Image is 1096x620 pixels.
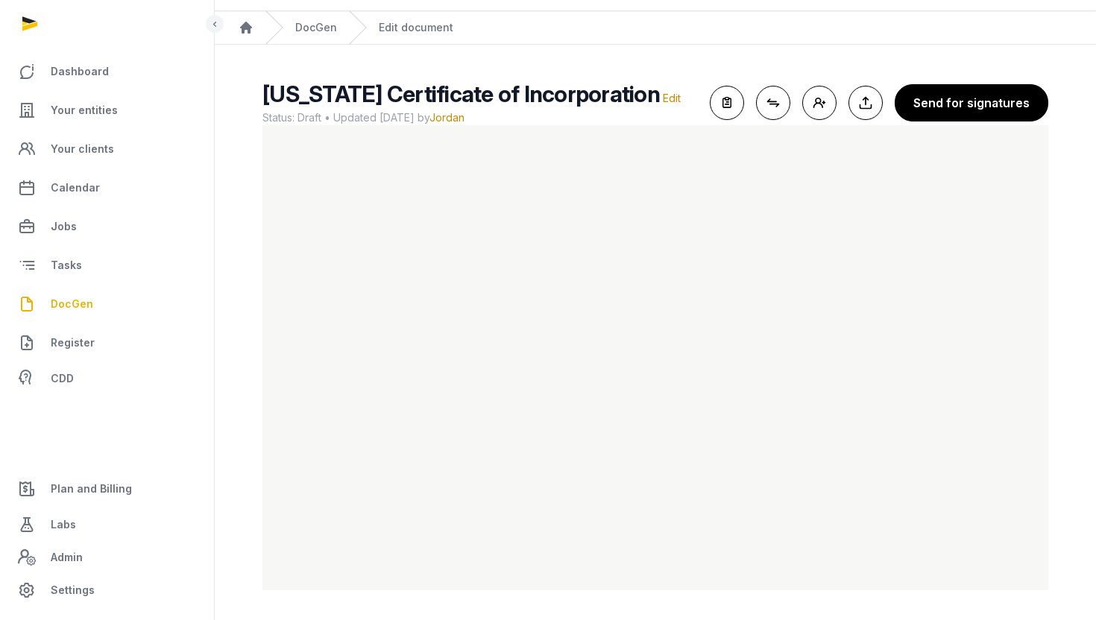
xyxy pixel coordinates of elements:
[262,80,660,107] span: [US_STATE] Certificate of Incorporation
[12,209,202,244] a: Jobs
[12,170,202,206] a: Calendar
[51,370,74,387] span: CDD
[12,325,202,361] a: Register
[51,516,76,534] span: Labs
[12,572,202,608] a: Settings
[12,542,202,572] a: Admin
[51,179,100,197] span: Calendar
[12,54,202,89] a: Dashboard
[12,471,202,507] a: Plan and Billing
[51,295,93,313] span: DocGen
[51,218,77,235] span: Jobs
[895,84,1048,121] button: Send for signatures
[379,20,453,35] div: Edit document
[215,11,1096,45] nav: Breadcrumb
[663,92,681,104] span: Edit
[262,110,698,125] span: Status: Draft • Updated [DATE] by
[51,334,95,352] span: Register
[51,140,114,158] span: Your clients
[429,111,464,124] span: Jordan
[51,581,95,599] span: Settings
[51,480,132,498] span: Plan and Billing
[295,20,337,35] a: DocGen
[51,256,82,274] span: Tasks
[51,63,109,80] span: Dashboard
[51,101,118,119] span: Your entities
[12,507,202,542] a: Labs
[12,247,202,283] a: Tasks
[12,364,202,393] a: CDD
[12,286,202,322] a: DocGen
[51,548,83,566] span: Admin
[12,92,202,128] a: Your entities
[12,131,202,167] a: Your clients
